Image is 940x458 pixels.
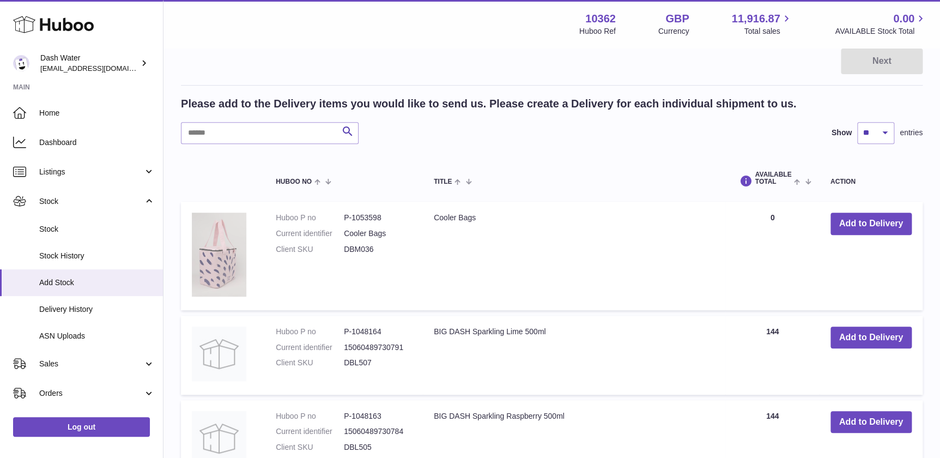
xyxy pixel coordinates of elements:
[725,316,819,395] td: 144
[276,411,344,421] dt: Huboo P no
[665,11,689,26] strong: GBP
[344,358,412,368] dd: DBL507
[39,251,155,261] span: Stock History
[276,178,312,185] span: Huboo no
[276,213,344,223] dt: Huboo P no
[39,331,155,341] span: ASN Uploads
[13,417,150,437] a: Log out
[276,426,344,437] dt: Current identifier
[40,64,160,73] span: [EMAIL_ADDRESS][DOMAIN_NAME]
[344,228,412,239] dd: Cooler Bags
[276,358,344,368] dt: Client SKU
[731,11,780,26] span: 11,916.87
[39,167,143,177] span: Listings
[744,26,792,37] span: Total sales
[192,327,246,381] img: BIG DASH Sparkling Lime 500ml
[423,202,725,310] td: Cooler Bags
[192,213,246,297] img: Cooler Bags
[893,11,914,26] span: 0.00
[344,213,412,223] dd: P-1053598
[344,442,412,453] dd: DBL505
[13,55,29,71] img: orders@dash-water.com
[40,53,138,74] div: Dash Water
[276,442,344,453] dt: Client SKU
[585,11,616,26] strong: 10362
[658,26,689,37] div: Currency
[579,26,616,37] div: Huboo Ref
[344,426,412,437] dd: 15060489730784
[39,224,155,234] span: Stock
[276,342,344,353] dt: Current identifier
[731,11,792,37] a: 11,916.87 Total sales
[39,196,143,207] span: Stock
[344,327,412,337] dd: P-1048164
[835,11,927,37] a: 0.00 AVAILABLE Stock Total
[276,244,344,255] dt: Client SKU
[725,202,819,310] td: 0
[39,108,155,118] span: Home
[39,304,155,315] span: Delivery History
[830,411,912,433] button: Add to Delivery
[832,128,852,138] label: Show
[830,213,912,235] button: Add to Delivery
[181,97,796,111] h2: Please add to the Delivery items you would like to send us. Please create a Delivery for each ind...
[39,278,155,288] span: Add Stock
[830,178,912,185] div: Action
[423,316,725,395] td: BIG DASH Sparkling Lime 500ml
[835,26,927,37] span: AVAILABLE Stock Total
[39,359,143,369] span: Sales
[344,342,412,353] dd: 15060489730791
[276,327,344,337] dt: Huboo P no
[39,137,155,148] span: Dashboard
[344,411,412,421] dd: P-1048163
[276,228,344,239] dt: Current identifier
[39,388,143,399] span: Orders
[830,327,912,349] button: Add to Delivery
[755,171,791,185] span: AVAILABLE Total
[900,128,923,138] span: entries
[344,244,412,255] dd: DBM036
[434,178,452,185] span: Title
